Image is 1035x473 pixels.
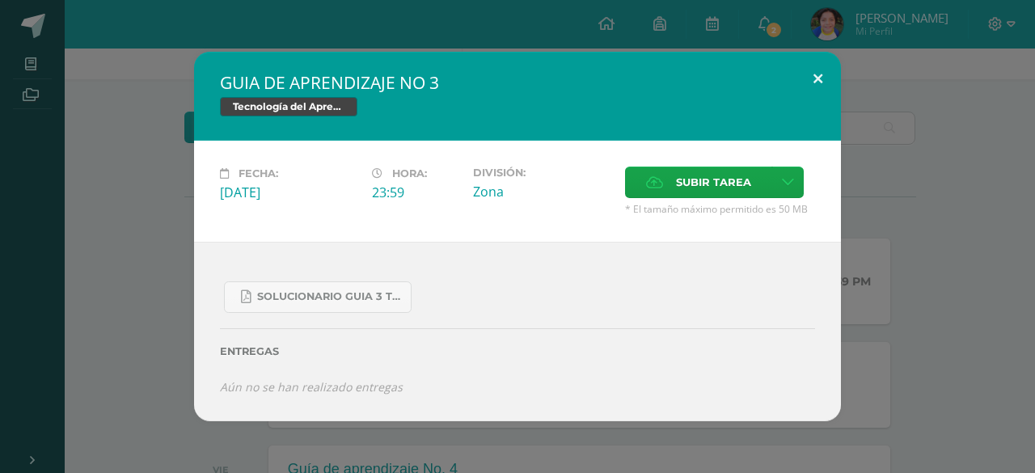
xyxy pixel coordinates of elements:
button: Close (Esc) [795,52,841,107]
span: * El tamaño máximo permitido es 50 MB [625,202,815,216]
span: Hora: [392,167,427,179]
label: División: [473,167,612,179]
a: SOLUCIONARIO GUIA 3 TKINTER PYTHON III BASICO PROBLEMAS INTERMEDIOS.pdf [224,281,412,313]
div: [DATE] [220,184,359,201]
span: Subir tarea [676,167,751,197]
span: Fecha: [239,167,278,179]
label: Entregas [220,345,815,357]
i: Aún no se han realizado entregas [220,379,403,395]
h2: GUIA DE APRENDIZAJE NO 3 [220,71,815,94]
span: Tecnología del Aprendizaje y la Comunicación (TIC) [220,97,357,116]
div: Zona [473,183,612,201]
div: 23:59 [372,184,460,201]
span: SOLUCIONARIO GUIA 3 TKINTER PYTHON III BASICO PROBLEMAS INTERMEDIOS.pdf [257,290,403,303]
